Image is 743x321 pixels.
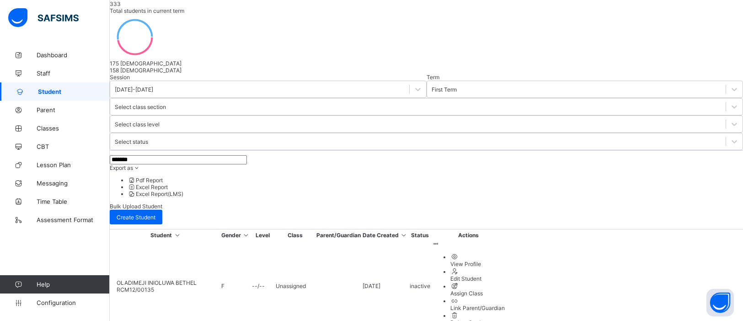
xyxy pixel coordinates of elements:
span: Parent [37,106,110,114]
span: Time Table [37,198,110,205]
th: Date Created [362,231,408,239]
div: Edit Student [450,275,505,282]
img: safsims [8,8,79,27]
span: [DEMOGRAPHIC_DATA] [120,60,182,67]
span: RCM12/00135 [117,286,154,293]
span: Lesson Plan [37,161,110,169]
span: Help [37,281,109,288]
span: 158 [110,67,119,74]
span: Assessment Format [37,216,110,223]
div: View Profile [450,261,505,267]
th: Gender [221,231,251,239]
div: Assign Class [450,290,505,297]
th: Parent/Guardian [316,231,361,239]
i: Sort in Ascending Order [173,232,181,239]
th: Class [275,231,315,239]
div: Select status [115,138,148,145]
li: dropdown-list-item-null-1 [128,184,743,190]
li: dropdown-list-item-null-2 [128,190,743,197]
span: Bulk Upload Student [110,203,162,210]
span: inactive [410,283,430,289]
span: Messaging [37,180,110,187]
span: Total students in current term [110,7,184,14]
th: Status [409,231,431,239]
div: First Term [432,86,457,93]
span: Export as [110,164,133,171]
span: Session [110,74,130,81]
div: Select class level [115,121,160,128]
span: Dashboard [37,51,110,59]
span: Staff [37,70,110,77]
div: [DATE]-[DATE] [115,86,153,93]
span: 333 [110,0,121,7]
i: Sort in Ascending Order [400,232,408,239]
span: OLADIMEJI INIOLUWA BETHEL [117,279,219,286]
span: Configuration [37,299,109,306]
span: Create Student [117,214,155,221]
span: [DEMOGRAPHIC_DATA] [120,67,182,74]
span: CBT [37,143,110,150]
button: Open asap [706,289,734,316]
li: dropdown-list-item-null-0 [128,177,743,184]
div: Select class section [115,103,166,110]
th: Actions [432,231,505,239]
span: Term [427,74,439,81]
span: Student [38,88,110,95]
span: Classes [37,125,110,132]
i: Sort in Ascending Order [242,232,250,239]
th: Level [251,231,274,239]
div: Link Parent/Guardian [450,305,505,311]
th: Student [112,231,220,239]
span: 175 [110,60,119,67]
